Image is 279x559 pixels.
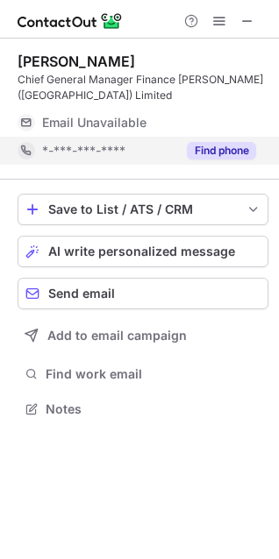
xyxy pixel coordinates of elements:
[48,202,238,216] div: Save to List / ATS / CRM
[18,397,268,421] button: Notes
[48,244,235,258] span: AI write personalized message
[46,366,261,382] span: Find work email
[42,115,147,131] span: Email Unavailable
[46,401,261,417] span: Notes
[18,362,268,386] button: Find work email
[48,287,115,301] span: Send email
[18,194,268,225] button: save-profile-one-click
[18,320,268,351] button: Add to email campaign
[18,72,268,103] div: Chief General Manager Finance [PERSON_NAME] ([GEOGRAPHIC_DATA]) Limited
[18,236,268,267] button: AI write personalized message
[18,278,268,309] button: Send email
[18,11,123,32] img: ContactOut v5.3.10
[47,329,187,343] span: Add to email campaign
[18,53,135,70] div: [PERSON_NAME]
[187,142,256,159] button: Reveal Button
